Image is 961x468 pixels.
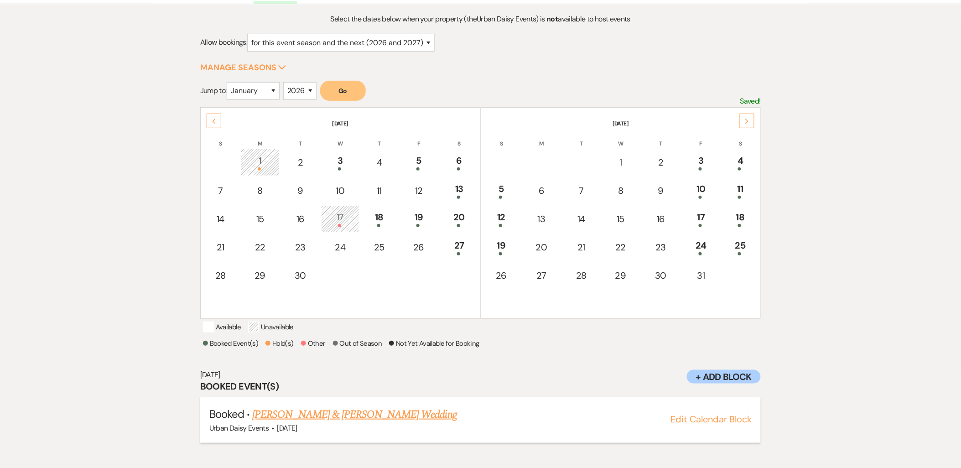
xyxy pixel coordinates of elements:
div: 21 [207,240,235,254]
p: Out of Season [333,338,382,349]
div: 23 [286,240,315,254]
div: 8 [606,184,635,198]
div: 5 [405,154,434,171]
div: 4 [365,156,394,169]
div: 9 [646,184,675,198]
div: 28 [207,269,235,282]
div: 3 [687,154,716,171]
p: Not Yet Available for Booking [389,338,479,349]
button: + Add Block [687,370,761,384]
div: 29 [245,269,275,282]
div: 4 [727,154,754,171]
div: 2 [286,156,315,169]
th: W [321,129,359,148]
div: 24 [687,239,716,255]
th: T [360,129,399,148]
p: Available [203,322,241,333]
div: 11 [727,182,754,199]
div: 20 [527,240,556,254]
div: 30 [286,269,315,282]
th: [DATE] [202,109,479,128]
h6: [DATE] [200,370,761,380]
p: Hold(s) [265,338,294,349]
th: T [641,129,680,148]
th: M [240,129,280,148]
div: 14 [207,212,235,226]
div: 25 [727,239,754,255]
div: 17 [687,210,716,227]
button: Edit Calendar Block [670,415,752,424]
div: 6 [527,184,556,198]
div: 2 [646,156,675,169]
div: 16 [286,212,315,226]
span: Allow bookings: [200,38,247,47]
div: 18 [365,210,394,227]
div: 26 [487,269,516,282]
p: Unavailable [248,322,294,333]
th: T [281,129,320,148]
div: 17 [326,210,354,227]
div: 16 [646,212,675,226]
th: S [439,129,479,148]
th: F [682,129,721,148]
div: 25 [365,240,394,254]
div: 7 [567,184,595,198]
div: 11 [365,184,394,198]
div: 29 [606,269,635,282]
th: S [722,129,759,148]
div: 22 [606,240,635,254]
div: 23 [646,240,675,254]
div: 13 [444,182,474,199]
div: 28 [567,269,595,282]
h3: Booked Event(s) [200,380,761,393]
div: 15 [606,212,635,226]
span: [DATE] [277,423,297,433]
div: 10 [687,182,716,199]
div: 20 [444,210,474,227]
p: Other [301,338,326,349]
div: 19 [405,210,434,227]
div: 31 [687,269,716,282]
button: Manage Seasons [200,63,286,72]
th: S [202,129,240,148]
div: 8 [245,184,275,198]
div: 10 [326,184,354,198]
div: 27 [527,269,556,282]
p: Saved! [740,95,761,107]
span: Urban Daisy Events [209,423,269,433]
div: 18 [727,210,754,227]
div: 24 [326,240,354,254]
div: 19 [487,239,516,255]
a: [PERSON_NAME] & [PERSON_NAME] Wedding [252,406,457,423]
div: 1 [606,156,635,169]
span: Booked [209,407,244,421]
div: 9 [286,184,315,198]
div: 13 [527,212,556,226]
div: 6 [444,154,474,171]
div: 27 [444,239,474,255]
div: 12 [487,210,516,227]
th: S [482,129,521,148]
div: 22 [245,240,275,254]
div: 12 [405,184,434,198]
p: Select the dates below when your property (the Urban Daisy Events ) is available to host events [270,13,691,25]
div: 30 [646,269,675,282]
th: [DATE] [482,109,760,128]
div: 15 [245,212,275,226]
th: F [400,129,439,148]
th: W [601,129,640,148]
span: Jump to: [200,86,227,95]
div: 14 [567,212,595,226]
th: T [562,129,600,148]
div: 7 [207,184,235,198]
div: 21 [567,240,595,254]
div: 3 [326,154,354,171]
div: 26 [405,240,434,254]
button: Go [320,81,366,101]
th: M [522,129,561,148]
p: Booked Event(s) [203,338,258,349]
div: 5 [487,182,516,199]
div: 1 [245,154,275,171]
strong: not [547,14,558,24]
